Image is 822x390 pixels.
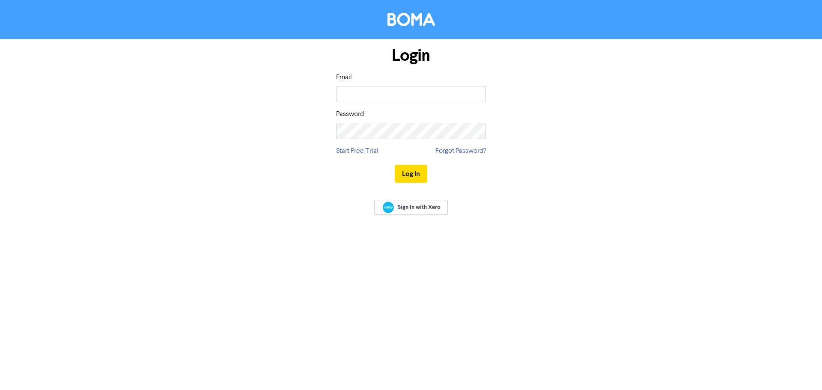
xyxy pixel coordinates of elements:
h1: Login [336,46,486,65]
span: Sign In with Xero [398,203,441,211]
label: Email [336,72,352,83]
label: Password [336,109,364,119]
button: Log In [395,165,427,183]
img: BOMA Logo [387,13,435,26]
a: Forgot Password? [435,146,486,156]
img: Xero logo [383,202,394,213]
a: Start Free Trial [336,146,378,156]
a: Sign In with Xero [374,200,448,215]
